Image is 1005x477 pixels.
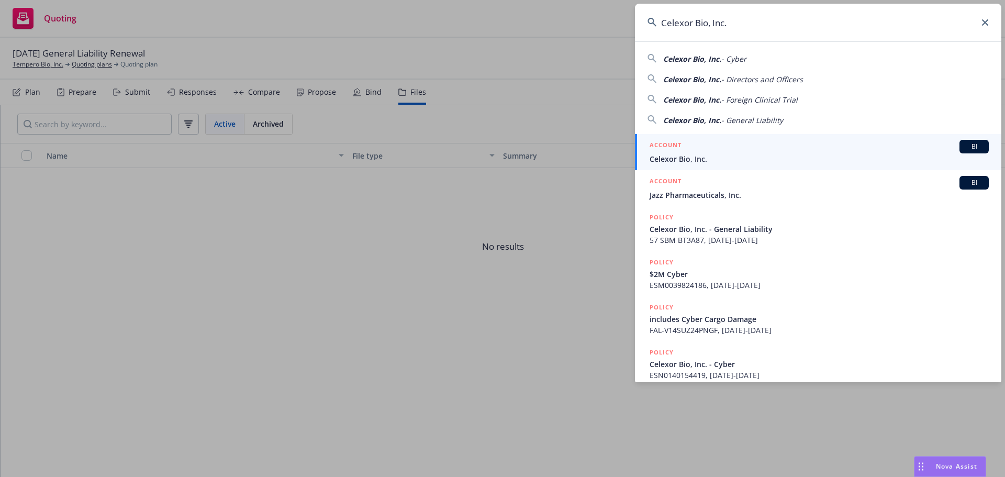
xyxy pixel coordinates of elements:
[635,4,1001,41] input: Search...
[650,190,989,201] span: Jazz Pharmaceuticals, Inc.
[650,212,674,223] h5: POLICY
[650,325,989,336] span: FAL-V14SUZ24PNGF, [DATE]-[DATE]
[663,54,721,64] span: Celexor Bio, Inc.
[650,280,989,291] span: ESM0039824186, [DATE]-[DATE]
[650,269,989,280] span: $2M Cyber
[914,457,928,476] div: Drag to move
[635,206,1001,251] a: POLICYCelexor Bio, Inc. - General Liability57 SBM BT3A87, [DATE]-[DATE]
[721,74,803,84] span: - Directors and Officers
[635,170,1001,206] a: ACCOUNTBIJazz Pharmaceuticals, Inc.
[914,456,986,477] button: Nova Assist
[650,153,989,164] span: Celexor Bio, Inc.
[650,347,674,358] h5: POLICY
[635,296,1001,341] a: POLICYincludes Cyber Cargo DamageFAL-V14SUZ24PNGF, [DATE]-[DATE]
[650,235,989,246] span: 57 SBM BT3A87, [DATE]-[DATE]
[650,224,989,235] span: Celexor Bio, Inc. - General Liability
[721,115,783,125] span: - General Liability
[635,134,1001,170] a: ACCOUNTBICelexor Bio, Inc.
[650,359,989,370] span: Celexor Bio, Inc. - Cyber
[663,95,721,105] span: Celexor Bio, Inc.
[964,142,985,151] span: BI
[650,370,989,381] span: ESN0140154419, [DATE]-[DATE]
[721,54,746,64] span: - Cyber
[635,251,1001,296] a: POLICY$2M CyberESM0039824186, [DATE]-[DATE]
[650,176,682,188] h5: ACCOUNT
[663,115,721,125] span: Celexor Bio, Inc.
[721,95,798,105] span: - Foreign Clinical Trial
[650,314,989,325] span: includes Cyber Cargo Damage
[663,74,721,84] span: Celexor Bio, Inc.
[650,140,682,152] h5: ACCOUNT
[964,178,985,187] span: BI
[650,257,674,268] h5: POLICY
[936,462,977,471] span: Nova Assist
[650,302,674,313] h5: POLICY
[635,341,1001,386] a: POLICYCelexor Bio, Inc. - CyberESN0140154419, [DATE]-[DATE]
